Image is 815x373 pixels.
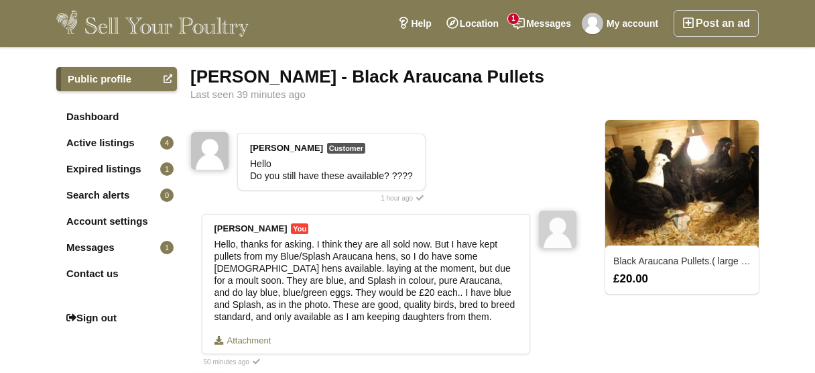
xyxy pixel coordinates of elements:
span: You [291,223,308,234]
img: Carol Connor [582,13,603,34]
a: Messages1 [506,10,578,37]
a: Expired listings1 [56,157,177,181]
a: Messages1 [56,235,177,260]
a: Public profile [56,67,177,91]
div: Hello, thanks for asking. I think they are all sold now. But I have kept pullets from my Blue/Spl... [214,238,517,323]
strong: [PERSON_NAME] [250,143,323,153]
a: Help [390,10,438,37]
div: [PERSON_NAME] - Black Araucana Pullets [190,67,759,86]
strong: [PERSON_NAME] [214,223,288,233]
a: Sign out [56,306,177,330]
a: Black Araucana Pullets.( large fowl) [613,256,761,266]
img: Suzanna Mavity [191,132,229,170]
span: Customer [327,143,365,154]
div: Hello Do you still have these available? ???? [250,158,413,182]
img: Carol Connor [539,211,576,248]
a: Dashboard [56,105,177,129]
a: Account settings [56,209,177,233]
span: 0 [160,189,174,202]
a: Search alerts0 [56,183,177,207]
a: Post an ad [674,10,759,37]
img: 3128_thumbnail.jpg [605,120,759,248]
span: 4 [160,136,174,150]
div: £20.00 [607,272,757,284]
a: My account [578,10,666,37]
span: 1 [160,241,174,254]
a: Location [439,10,506,37]
span: 1 [508,13,519,24]
span: 1 [160,162,174,176]
a: Active listings4 [56,131,177,155]
a: Contact us [56,262,177,286]
div: Last seen 39 minutes ago [190,89,759,100]
img: Sell Your Poultry [56,10,249,37]
a: Attachment [214,336,302,345]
